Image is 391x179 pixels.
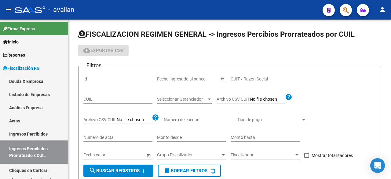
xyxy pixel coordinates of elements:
span: Mostrar totalizadores [312,152,353,159]
button: Borrar Filtros [158,165,221,177]
span: Firma Express [3,25,35,32]
button: Buscar Registros [83,165,153,177]
mat-icon: search [89,167,96,174]
mat-icon: help [152,114,159,121]
span: Exportar CSV [83,48,124,53]
span: Grupo Fiscalizador [157,152,221,158]
button: Open calendar [219,76,225,82]
button: Open calendar [145,152,152,158]
span: Fiscalizador [231,152,294,158]
input: Archivo CSV CUIT [250,97,285,102]
mat-icon: delete [163,167,171,174]
span: FISCALIZACION REGIMEN GENERAL -> Ingresos Percibios Prorrateados por CUIL [78,30,355,39]
span: Archivo CSV CUIL [83,117,117,122]
button: Exportar CSV [78,45,129,56]
span: Borrar Filtros [163,168,207,173]
mat-icon: cloud_download [83,47,90,54]
span: Fiscalización RG [3,65,40,72]
input: Archivo CSV CUIL [117,117,152,123]
span: Archivo CSV CUIT [217,97,250,102]
input: Fecha inicio [83,152,106,158]
span: - avalian [48,3,74,17]
mat-icon: help [285,93,292,101]
mat-icon: person [379,6,386,13]
input: Fecha fin [185,76,214,82]
mat-icon: menu [5,6,12,13]
span: Seleccionar Gerenciador [157,97,206,102]
div: Open Intercom Messenger [370,158,385,173]
span: Inicio [3,39,19,45]
span: Tipo de pago [237,117,301,122]
span: Buscar Registros [89,168,140,173]
input: Fecha inicio [157,76,179,82]
input: Fecha fin [111,152,141,158]
span: Reportes [3,52,25,58]
h3: Filtros [83,61,104,70]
